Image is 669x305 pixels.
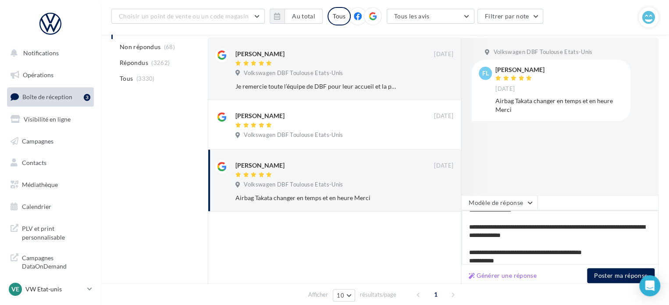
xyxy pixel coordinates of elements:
[639,275,660,296] div: Open Intercom Messenger
[120,74,133,83] span: Tous
[360,291,396,299] span: résultats/page
[235,82,396,91] div: Je remercie toute l’équipe de DBF pour leur accueil et la préparation de ma nouvelle voiture.
[5,219,96,245] a: PLV et print personnalisable
[5,110,96,129] a: Visibilité en ligne
[120,43,160,51] span: Non répondus
[5,44,92,62] button: Notifications
[495,85,515,93] span: [DATE]
[429,287,443,301] span: 1
[136,75,155,82] span: (3330)
[22,203,51,210] span: Calendrier
[394,12,430,20] span: Tous les avis
[337,292,344,299] span: 10
[5,154,96,172] a: Contacts
[5,248,96,274] a: Campagnes DataOnDemand
[235,50,285,58] div: [PERSON_NAME]
[244,181,343,189] span: Volkswagen DBF Toulouse Etats-Unis
[5,66,96,84] a: Opérations
[495,67,544,73] div: [PERSON_NAME]
[22,181,58,188] span: Médiathèque
[235,161,285,170] div: [PERSON_NAME]
[120,58,148,67] span: Répondus
[461,195,537,210] button: Modèle de réponse
[244,131,343,139] span: Volkswagen DBF Toulouse Etats-Unis
[5,176,96,194] a: Médiathèque
[285,9,323,24] button: Au total
[23,49,59,57] span: Notifications
[22,222,90,241] span: PLV et print personnalisable
[7,281,94,298] a: VE VW Etat-unis
[111,9,265,24] button: Choisir un point de vente ou un code magasin
[22,252,90,271] span: Campagnes DataOnDemand
[387,9,474,24] button: Tous les avis
[270,9,323,24] button: Au total
[22,93,72,100] span: Boîte de réception
[5,197,96,216] a: Calendrier
[24,115,71,123] span: Visibilité en ligne
[25,285,84,294] p: VW Etat-unis
[327,7,351,25] div: Tous
[22,137,53,144] span: Campagnes
[434,162,453,170] span: [DATE]
[244,69,343,77] span: Volkswagen DBF Toulouse Etats-Unis
[22,159,46,166] span: Contacts
[5,132,96,151] a: Campagnes
[235,111,285,120] div: [PERSON_NAME]
[5,87,96,106] a: Boîte de réception3
[434,50,453,58] span: [DATE]
[23,71,53,79] span: Opérations
[493,48,592,56] span: Volkswagen DBF Toulouse Etats-Unis
[11,285,19,294] span: VE
[151,59,170,66] span: (3262)
[465,270,540,281] button: Générer une réponse
[477,9,544,24] button: Filtrer par note
[495,97,623,114] div: Airbag Takata changer en temps et en heure Merci
[235,194,396,202] div: Airbag Takata changer en temps et en heure Merci
[119,12,249,20] span: Choisir un point de vente ou un code magasin
[308,291,328,299] span: Afficher
[482,69,489,78] span: FL
[587,268,655,283] button: Poster ma réponse
[333,289,355,301] button: 10
[164,43,175,50] span: (68)
[434,112,453,120] span: [DATE]
[84,94,90,101] div: 3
